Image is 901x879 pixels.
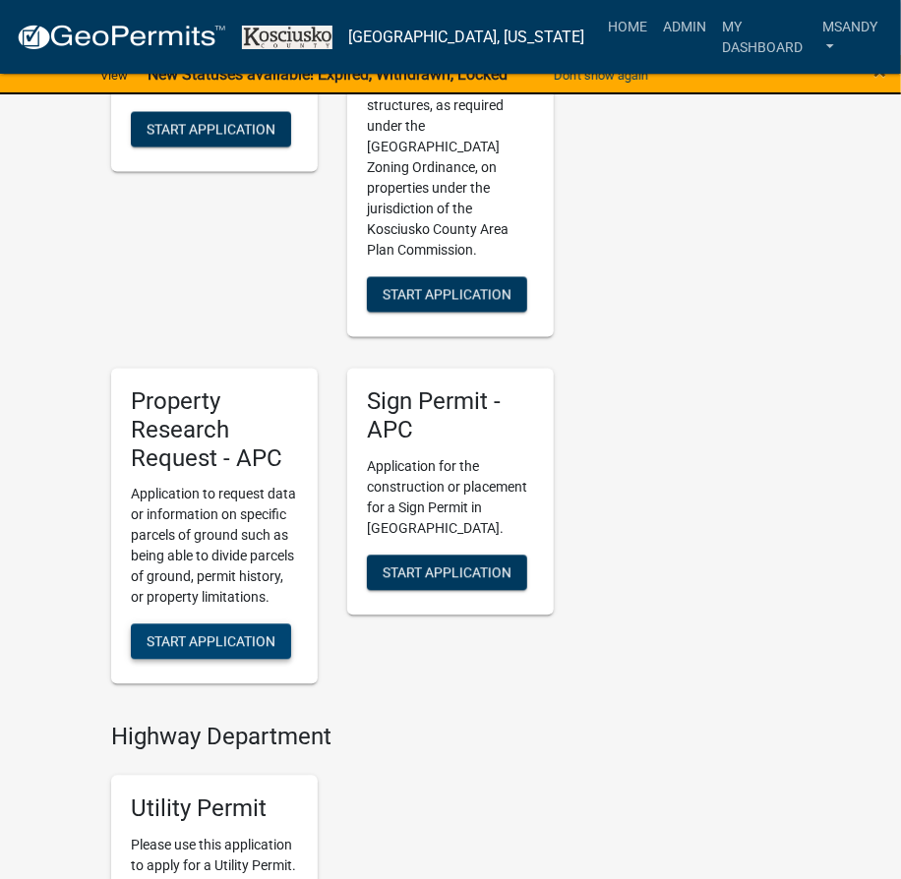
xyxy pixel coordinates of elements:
span: Start Application [147,634,275,650]
a: Home [600,8,655,45]
h5: Utility Permit [131,795,298,824]
span: Start Application [147,122,275,138]
button: Start Application [367,277,527,313]
span: Start Application [383,564,511,580]
button: Close [873,59,886,83]
p: Application to construct, reconstruct, renovate, place or make improvements to structures, as req... [367,14,534,262]
button: Start Application [131,112,291,147]
button: Start Application [131,624,291,660]
button: Start Application [367,556,527,591]
p: Application for the construction or placement for a Sign Permit in [GEOGRAPHIC_DATA]. [367,457,534,540]
h5: Property Research Request - APC [131,388,298,473]
p: Application to request data or information on specific parcels of ground such as being able to di... [131,485,298,609]
a: [GEOGRAPHIC_DATA], [US_STATE] [348,21,584,54]
button: Don't show again [546,59,656,91]
a: View [92,59,136,91]
h4: Highway Department [111,724,554,752]
span: Start Application [383,287,511,303]
a: My Dashboard [714,8,814,66]
h5: Sign Permit - APC [367,388,534,445]
p: Please use this application to apply for a Utility Permit. [131,836,298,877]
a: msandy [814,8,885,66]
strong: New Statuses available! Expired, Withdrawn, Locked [148,65,508,84]
img: Kosciusko County, Indiana [242,26,332,49]
a: Admin [655,8,714,45]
